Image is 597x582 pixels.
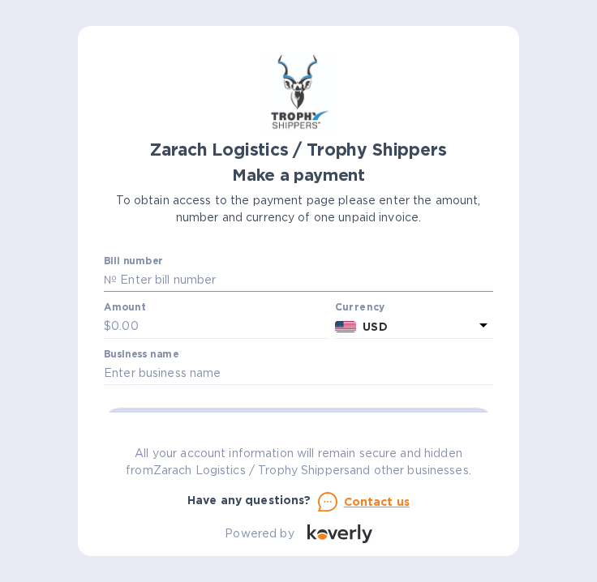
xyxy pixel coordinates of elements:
p: № [104,272,117,289]
u: Contact us [344,495,410,508]
b: Have any questions? [187,494,311,507]
label: Bill number [104,256,162,266]
input: 0.00 [111,315,329,339]
p: All your account information will remain secure and hidden from Zarach Logistics / Trophy Shipper... [104,445,493,479]
b: USD [363,320,387,333]
p: $ [104,318,111,335]
input: Enter business name [104,362,493,386]
b: Zarach Logistics / Trophy Shippers [150,139,446,160]
img: USD [335,321,357,332]
b: Currency [335,301,385,313]
p: To obtain access to the payment page please enter the amount, number and currency of one unpaid i... [104,192,493,226]
label: Business name [104,349,178,359]
p: Powered by [225,525,294,542]
h1: Make a payment [104,166,493,185]
label: Amount [104,303,145,313]
input: Enter bill number [117,268,493,293]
